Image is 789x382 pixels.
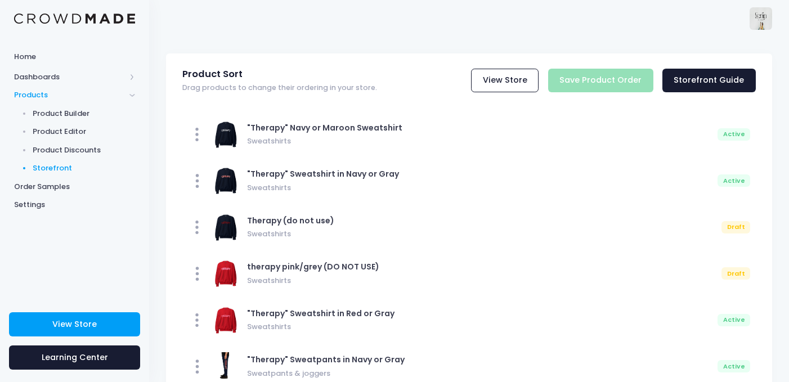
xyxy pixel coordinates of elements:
span: Products [14,89,125,101]
span: "Therapy" Navy or Maroon Sweatshirt [247,122,402,133]
div: Active [718,128,750,141]
span: View Store [52,318,97,330]
span: Learning Center [42,352,108,363]
span: Product Builder [33,108,136,119]
a: Learning Center [9,345,140,370]
span: Sweatshirts [247,273,718,286]
img: User [750,7,772,30]
a: View Store [471,69,539,93]
span: Order Samples [14,181,135,192]
span: Product Discounts [33,145,136,156]
span: Drag products to change their ordering in your store. [182,84,377,92]
span: Sweatshirts [247,320,714,332]
div: Active [718,360,750,372]
span: therapy pink/grey (DO NOT USE) [247,261,379,272]
span: Sweatpants & joggers [247,366,714,379]
span: "Therapy" Sweatshirt in Red or Gray [247,308,394,319]
div: Active [718,174,750,187]
div: Draft [721,267,750,280]
span: Sweatshirts [247,227,718,240]
span: Product Editor [33,126,136,137]
span: Sweatshirts [247,180,714,193]
div: Draft [721,221,750,233]
a: View Store [9,312,140,336]
span: Therapy (do not use) [247,215,334,226]
div: Active [718,314,750,326]
span: Sweatshirts [247,134,714,147]
img: Logo [14,14,135,24]
span: Storefront [33,163,136,174]
span: Product Sort [182,69,243,80]
span: Settings [14,199,135,210]
span: "Therapy" Sweatpants in Navy or Gray [247,354,405,365]
a: Storefront Guide [662,69,756,93]
span: Home [14,51,135,62]
span: "Therapy" Sweatshirt in Navy or Gray [247,168,399,179]
span: Dashboards [14,71,125,83]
